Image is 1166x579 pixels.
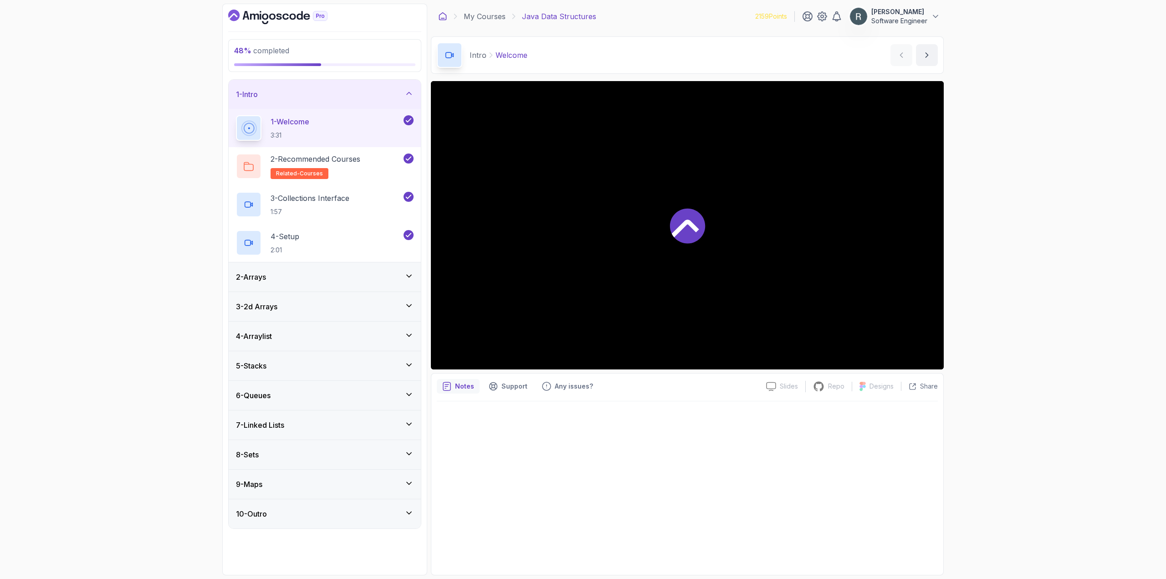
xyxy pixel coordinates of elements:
button: 10-Outro [229,499,421,528]
button: previous content [890,44,912,66]
button: 1-Welcome3:31 [236,115,414,141]
button: 2-Recommended Coursesrelated-courses [236,154,414,179]
p: Intro [470,50,486,61]
p: Welcome [496,50,527,61]
button: 7-Linked Lists [229,410,421,440]
h3: 7 - Linked Lists [236,420,284,430]
p: Java Data Structures [522,11,596,22]
span: related-courses [276,170,323,177]
button: 3-2d Arrays [229,292,421,321]
h3: 8 - Sets [236,449,259,460]
p: Notes [455,382,474,391]
h3: 4 - Arraylist [236,331,272,342]
button: Feedback button [537,379,598,394]
p: 1 - Welcome [271,116,309,127]
button: 6-Queues [229,381,421,410]
p: Designs [869,382,894,391]
p: 2:01 [271,246,299,255]
h3: 6 - Queues [236,390,271,401]
button: 4-Setup2:01 [236,230,414,256]
h3: 3 - 2d Arrays [236,301,277,312]
button: Share [901,382,938,391]
button: 3-Collections Interface1:57 [236,192,414,217]
p: 4 - Setup [271,231,299,242]
p: Software Engineer [871,16,927,26]
button: 4-Arraylist [229,322,421,351]
span: 48 % [234,46,251,55]
button: 2-Arrays [229,262,421,292]
h3: 1 - Intro [236,89,258,100]
h3: 2 - Arrays [236,272,266,282]
p: Support [501,382,527,391]
p: Any issues? [555,382,593,391]
button: 1-Intro [229,80,421,109]
button: Support button [483,379,533,394]
button: 9-Maps [229,470,421,499]
p: 3:31 [271,131,309,140]
p: 1:57 [271,207,349,216]
button: user profile image[PERSON_NAME]Software Engineer [849,7,940,26]
h3: 10 - Outro [236,508,267,519]
h3: 5 - Stacks [236,360,266,371]
p: 2 - Recommended Courses [271,154,360,164]
a: Dashboard [228,10,348,24]
button: 8-Sets [229,440,421,469]
span: completed [234,46,289,55]
a: My Courses [464,11,506,22]
p: 3 - Collections Interface [271,193,349,204]
img: user profile image [850,8,867,25]
p: [PERSON_NAME] [871,7,927,16]
p: Share [920,382,938,391]
a: Dashboard [438,12,447,21]
button: notes button [437,379,480,394]
p: Slides [780,382,798,391]
button: 5-Stacks [229,351,421,380]
button: next content [916,44,938,66]
h3: 9 - Maps [236,479,262,490]
p: Repo [828,382,844,391]
p: 2159 Points [755,12,787,21]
